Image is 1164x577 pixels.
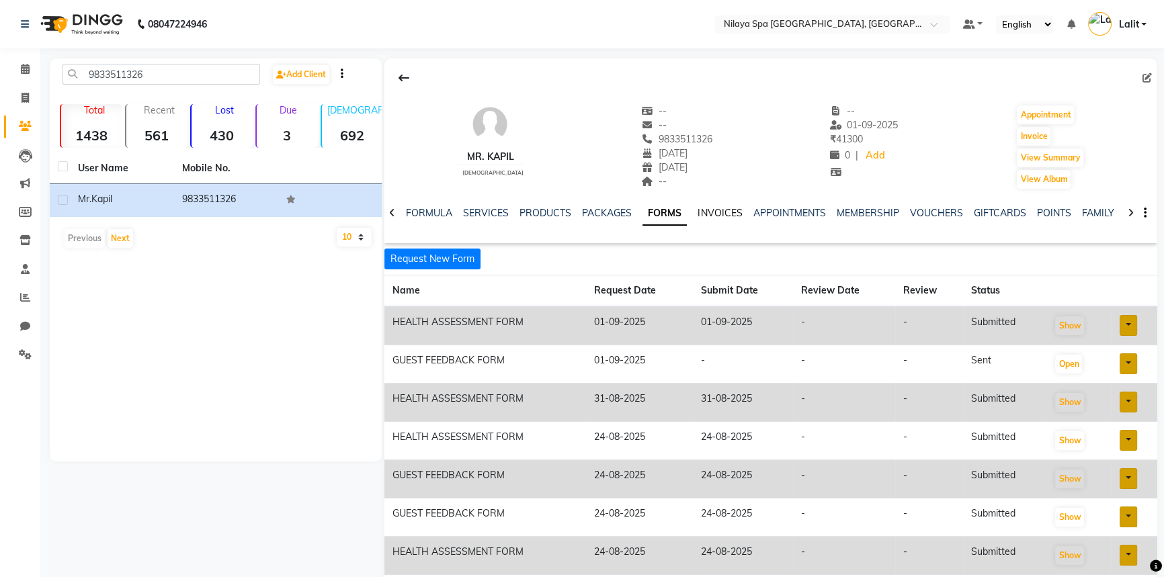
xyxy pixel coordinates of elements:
td: submitted [963,537,1046,575]
button: Show [1055,393,1084,412]
span: 9833511326 [641,133,712,145]
span: -- [641,105,667,117]
a: GIFTCARDS [973,207,1026,219]
span: -- [830,105,856,117]
td: 01-09-2025 [586,345,693,384]
th: Mobile No. [174,153,278,184]
a: Add Client [273,65,329,84]
td: GUEST FEEDBACK FORM [384,498,586,537]
span: [DATE] [641,147,688,159]
b: 08047224946 [148,5,207,43]
button: Invoice [1017,127,1050,146]
a: FAMILY [1081,207,1114,219]
a: Add [864,146,887,165]
td: 24-08-2025 [586,460,693,498]
td: - [895,537,963,575]
th: Request Date [586,275,693,307]
span: [DEMOGRAPHIC_DATA] [462,169,524,176]
span: 0 [830,149,850,161]
strong: 561 [126,127,188,144]
span: Mr. [78,193,91,205]
td: - [895,460,963,498]
td: - [793,306,895,345]
button: Next [108,229,133,248]
th: User Name [70,153,174,184]
a: SERVICES [463,207,509,219]
td: 24-08-2025 [693,498,793,537]
a: APPOINTMENTS [753,207,825,219]
td: 24-08-2025 [693,422,793,460]
img: logo [34,5,126,43]
a: FORMS [642,202,687,226]
td: - [895,384,963,422]
td: submitted [963,498,1046,537]
a: POINTS [1036,207,1071,219]
td: - [793,384,895,422]
a: MEMBERSHIP [836,207,899,219]
td: - [895,345,963,384]
span: Lalit [1118,17,1138,32]
td: - [793,498,895,537]
td: submitted [963,422,1046,460]
td: - [793,460,895,498]
td: HEALTH ASSESSMENT FORM [384,306,586,345]
span: 41300 [830,133,863,145]
td: sent [963,345,1046,384]
span: [DATE] [641,161,688,173]
a: INVOICES [698,207,742,219]
span: | [856,148,858,163]
td: 24-08-2025 [586,498,693,537]
div: Back to Client [390,65,418,91]
a: PRODUCTS [519,207,571,219]
td: submitted [963,384,1046,422]
button: Open [1055,355,1082,373]
td: - [895,422,963,460]
th: Review Date [793,275,895,307]
td: - [895,306,963,345]
button: Show [1055,431,1084,450]
td: 24-08-2025 [693,460,793,498]
td: - [793,345,895,384]
td: 9833511326 [174,184,278,217]
strong: 1438 [61,127,122,144]
td: 24-08-2025 [586,422,693,460]
img: Lalit [1088,12,1112,36]
button: Show [1055,546,1084,565]
span: ₹ [830,133,836,145]
td: - [693,345,793,384]
th: Status [963,275,1046,307]
td: 24-08-2025 [693,537,793,575]
button: View Album [1017,170,1071,189]
button: Appointment [1017,105,1074,124]
th: Name [384,275,586,307]
span: -- [641,175,667,187]
td: GUEST FEEDBACK FORM [384,460,586,498]
strong: 3 [257,127,318,144]
td: submitted [963,460,1046,498]
td: 31-08-2025 [586,384,693,422]
div: Mr. Kapil [457,150,524,164]
p: Lost [197,104,253,116]
button: Show [1055,470,1084,488]
strong: 430 [192,127,253,144]
td: submitted [963,306,1046,345]
button: Show [1055,316,1084,335]
td: HEALTH ASSESSMENT FORM [384,537,586,575]
th: Submit Date [693,275,793,307]
button: Request New Form [384,249,481,269]
td: - [895,498,963,537]
td: 01-09-2025 [586,306,693,345]
a: FORMULA [406,207,452,219]
a: PACKAGES [582,207,632,219]
span: Kapil [91,193,112,205]
input: Search by Name/Mobile/Email/Code [63,64,260,85]
strong: 692 [322,127,383,144]
p: Due [259,104,318,116]
button: View Summary [1017,148,1083,167]
p: Recent [132,104,188,116]
button: Show [1055,508,1084,527]
td: 24-08-2025 [586,537,693,575]
td: 01-09-2025 [693,306,793,345]
td: - [793,422,895,460]
td: - [793,537,895,575]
